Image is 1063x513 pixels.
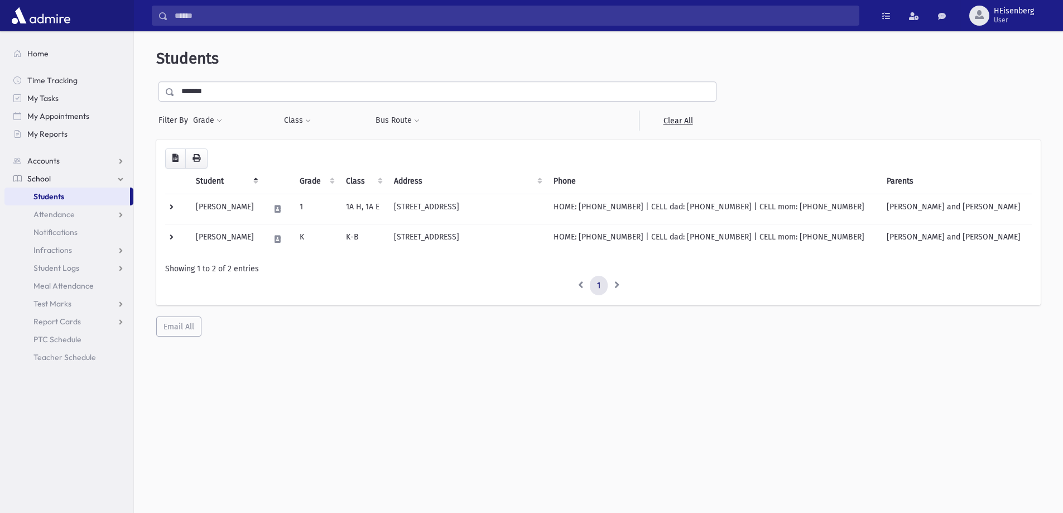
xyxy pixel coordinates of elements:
[375,111,420,131] button: Bus Route
[4,313,133,330] a: Report Cards
[293,194,339,224] td: 1
[33,263,79,273] span: Student Logs
[293,169,339,194] th: Grade: activate to sort column ascending
[387,169,547,194] th: Address: activate to sort column ascending
[33,334,81,344] span: PTC Schedule
[9,4,73,27] img: AdmirePro
[880,224,1032,254] td: [PERSON_NAME] and [PERSON_NAME]
[27,129,68,139] span: My Reports
[4,241,133,259] a: Infractions
[33,299,71,309] span: Test Marks
[4,277,133,295] a: Meal Attendance
[33,352,96,362] span: Teacher Schedule
[189,169,263,194] th: Student: activate to sort column descending
[156,317,201,337] button: Email All
[165,148,186,169] button: CSV
[4,107,133,125] a: My Appointments
[639,111,716,131] a: Clear All
[4,223,133,241] a: Notifications
[4,330,133,348] a: PTC Schedule
[189,194,263,224] td: [PERSON_NAME]
[27,49,49,59] span: Home
[185,148,208,169] button: Print
[158,114,193,126] span: Filter By
[27,174,51,184] span: School
[339,194,387,224] td: 1A H, 1A E
[4,348,133,366] a: Teacher Schedule
[387,194,547,224] td: [STREET_ADDRESS]
[33,227,78,237] span: Notifications
[168,6,859,26] input: Search
[4,89,133,107] a: My Tasks
[156,49,219,68] span: Students
[547,224,881,254] td: HOME: [PHONE_NUMBER] | CELL dad: [PHONE_NUMBER] | CELL mom: [PHONE_NUMBER]
[33,317,81,327] span: Report Cards
[4,170,133,188] a: School
[27,75,78,85] span: Time Tracking
[27,93,59,103] span: My Tasks
[387,224,547,254] td: [STREET_ADDRESS]
[4,125,133,143] a: My Reports
[189,224,263,254] td: [PERSON_NAME]
[4,188,130,205] a: Students
[994,16,1034,25] span: User
[994,7,1034,16] span: HEisenberg
[880,169,1032,194] th: Parents
[33,245,72,255] span: Infractions
[339,224,387,254] td: K-B
[547,169,881,194] th: Phone
[4,205,133,223] a: Attendance
[33,281,94,291] span: Meal Attendance
[27,111,89,121] span: My Appointments
[4,152,133,170] a: Accounts
[33,191,64,202] span: Students
[27,156,60,166] span: Accounts
[283,111,311,131] button: Class
[4,259,133,277] a: Student Logs
[4,71,133,89] a: Time Tracking
[293,224,339,254] td: K
[880,194,1032,224] td: [PERSON_NAME] and [PERSON_NAME]
[4,45,133,63] a: Home
[165,263,1032,275] div: Showing 1 to 2 of 2 entries
[339,169,387,194] th: Class: activate to sort column ascending
[590,276,608,296] a: 1
[33,209,75,219] span: Attendance
[547,194,881,224] td: HOME: [PHONE_NUMBER] | CELL dad: [PHONE_NUMBER] | CELL mom: [PHONE_NUMBER]
[4,295,133,313] a: Test Marks
[193,111,223,131] button: Grade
